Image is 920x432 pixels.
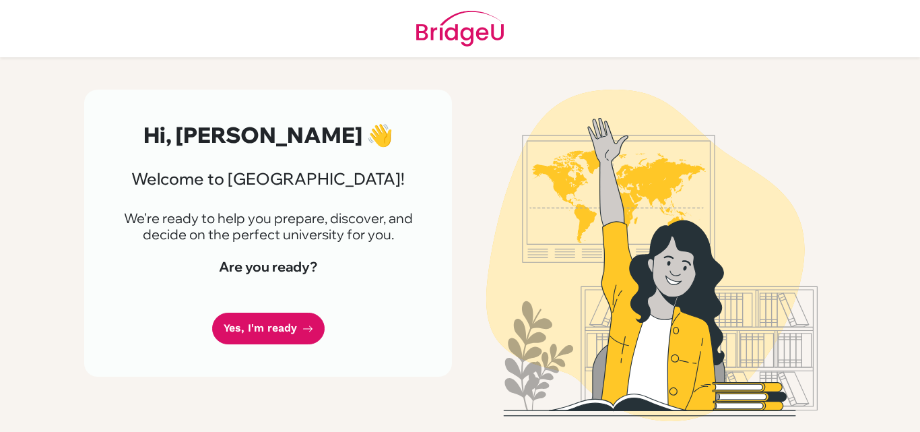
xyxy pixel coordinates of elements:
h4: Are you ready? [117,259,420,275]
h3: Welcome to [GEOGRAPHIC_DATA]! [117,169,420,189]
p: We're ready to help you prepare, discover, and decide on the perfect university for you. [117,210,420,243]
a: Yes, I'm ready [212,313,325,344]
h2: Hi, [PERSON_NAME] 👋 [117,122,420,148]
